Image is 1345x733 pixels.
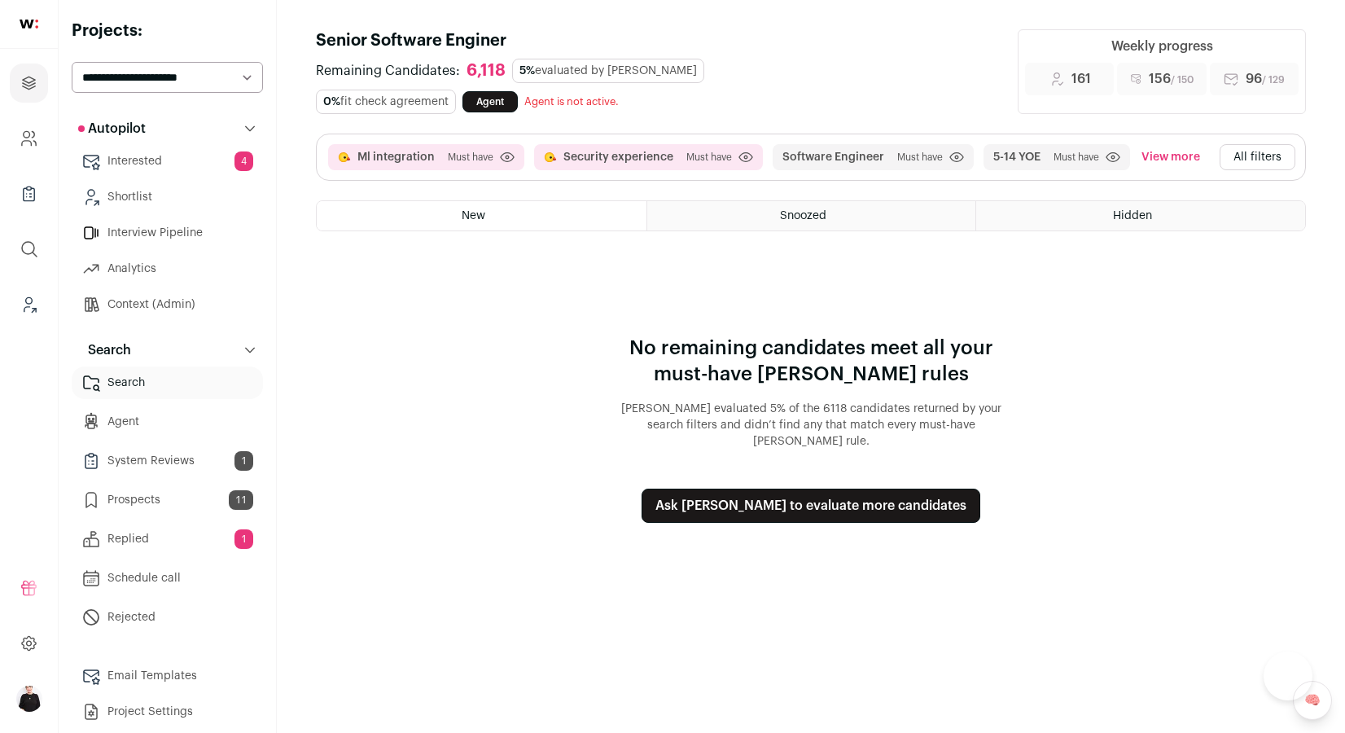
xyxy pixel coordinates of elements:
span: Agent is not active. [524,96,619,107]
p: Search [78,340,131,360]
a: Hidden [976,201,1305,230]
span: 4 [234,151,253,171]
div: fit check agreement [316,90,456,114]
span: Snoozed [780,210,826,222]
span: Hidden [1113,210,1152,222]
span: 0% [323,96,340,108]
img: wellfound-shorthand-0d5821cbd27db2630d0214b213865d53afaa358527fdda9d0ea32b1df1b89c2c.svg [20,20,38,29]
span: 156 [1149,69,1194,89]
button: Ask [PERSON_NAME] to evaluate more candidates [642,489,980,523]
span: 11 [229,490,253,510]
a: Rejected [72,601,263,634]
h1: Senior Software Enginer [316,29,998,52]
div: Weekly progress [1111,37,1213,56]
button: Open dropdown [16,686,42,712]
a: Search [72,366,263,399]
button: Search [72,334,263,366]
a: Company Lists [10,174,48,213]
span: Must have [1054,151,1099,164]
span: Must have [686,151,732,164]
p: [PERSON_NAME] evaluated 5% of the 6118 candidates returned by your search filters and didn’t find... [607,401,1014,450]
button: Autopilot [72,112,263,145]
a: Shortlist [72,181,263,213]
div: evaluated by [PERSON_NAME] [512,59,704,83]
span: Must have [448,151,493,164]
span: New [462,210,485,222]
span: 1 [234,451,253,471]
a: Agent [462,91,518,112]
a: Leads (Backoffice) [10,285,48,324]
a: Interview Pipeline [72,217,263,249]
button: 5-14 YOE [993,149,1041,165]
a: Prospects11 [72,484,263,516]
span: Remaining Candidates: [316,61,460,81]
p: No remaining candidates meet all your must-have [PERSON_NAME] rules [607,336,1014,388]
div: 6,118 [467,61,506,81]
span: Must have [897,151,943,164]
a: Snoozed [647,201,976,230]
a: Email Templates [72,660,263,692]
a: System Reviews1 [72,445,263,477]
button: Ml integration [357,149,435,165]
button: Security experience [563,149,673,165]
h2: Projects: [72,20,263,42]
p: Autopilot [78,119,146,138]
a: Project Settings [72,696,263,728]
a: 🧠 [1293,681,1332,720]
a: Company and ATS Settings [10,119,48,158]
button: Software Engineer [782,149,884,165]
a: Projects [10,64,48,103]
span: / 129 [1262,75,1285,85]
a: Analytics [72,252,263,285]
span: 1 [234,529,253,549]
a: Schedule call [72,562,263,595]
iframe: Help Scout Beacon - Open [1264,652,1312,700]
span: / 150 [1171,75,1194,85]
span: 96 [1246,69,1285,89]
a: Context (Admin) [72,288,263,321]
span: 5% [519,65,535,77]
button: All filters [1220,144,1295,170]
button: View more [1138,144,1203,170]
a: Replied1 [72,523,263,555]
a: Agent [72,406,263,438]
span: 161 [1071,69,1091,89]
a: Interested4 [72,145,263,178]
img: 9240684-medium_jpg [16,686,42,712]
